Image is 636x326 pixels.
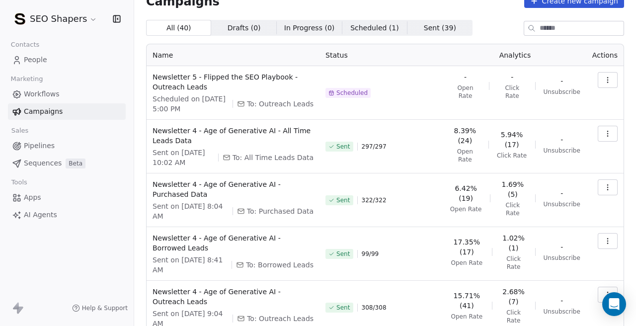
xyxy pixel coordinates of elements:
span: Help & Support [82,304,128,312]
th: Actions [586,44,624,66]
span: 17.35% (17) [450,237,483,257]
button: SEO Shapers [12,10,99,27]
a: Campaigns [8,103,126,120]
span: 6.42% (19) [450,183,482,203]
span: Sequences [24,158,62,168]
span: AI Agents [24,210,57,220]
a: Apps [8,189,126,206]
a: SequencesBeta [8,155,126,171]
span: Sent on [DATE] 8:04 AM [153,201,229,221]
span: 308 / 308 [362,304,387,312]
span: Workflows [24,89,60,99]
th: Status [319,44,444,66]
span: Unsubscribe [544,254,580,262]
span: 1.69% (5) [498,179,527,199]
span: Tools [7,175,31,190]
span: Newsletter 4 - Age of Generative AI - Purchased Data [153,179,314,199]
span: To: All Time Leads Data [233,153,314,163]
span: Contacts [6,37,44,52]
span: Scheduled [336,89,368,97]
span: Pipelines [24,141,55,151]
span: 322 / 322 [362,196,387,204]
span: Sent on [DATE] 8:41 AM [153,255,228,275]
span: Sent [336,143,350,151]
span: Open Rate [451,259,482,267]
span: 8.39% (24) [450,126,480,146]
span: 1.02% (1) [500,233,527,253]
span: Sent [336,250,350,258]
span: Sent [336,196,350,204]
span: Open Rate [450,84,481,100]
span: Open Rate [450,148,480,163]
span: Apps [24,192,41,203]
span: In Progress ( 0 ) [284,23,335,33]
span: 5.94% (17) [496,130,527,150]
span: 2.68% (7) [500,287,527,307]
span: Sent ( 39 ) [424,23,456,33]
span: - [560,188,563,198]
span: - [560,76,563,86]
a: AI Agents [8,207,126,223]
span: Sent on [DATE] 10:02 AM [153,148,214,167]
span: Newsletter 4 - Age of Generative AI - Outreach Leads [153,287,314,307]
span: Open Rate [451,313,482,321]
img: SEO-Shapers-Favicon.png [14,13,26,25]
span: Unsubscribe [544,147,580,155]
a: Pipelines [8,138,126,154]
th: Analytics [444,44,586,66]
span: Marketing [6,72,47,86]
a: People [8,52,126,68]
span: Scheduled ( 1 ) [350,23,399,33]
span: 99 / 99 [362,250,379,258]
span: - [560,296,563,306]
span: Campaigns [24,106,63,117]
span: 15.71% (41) [450,291,483,311]
span: Unsubscribe [544,200,580,208]
a: Help & Support [72,304,128,312]
span: Sales [7,123,33,138]
span: Newsletter 4 - Age of Generative AI - Borrowed Leads [153,233,314,253]
span: Click Rate [497,84,527,100]
span: Newsletter 5 - Flipped the SEO Playbook - Outreach Leads [153,72,314,92]
a: Workflows [8,86,126,102]
span: Newsletter 4 - Age of Generative AI - All Time Leads Data [153,126,314,146]
span: - [560,242,563,252]
span: SEO Shapers [30,12,87,25]
span: Scheduled on [DATE] 5:00 PM [153,94,229,114]
span: Click Rate [497,152,527,160]
span: Unsubscribe [544,308,580,316]
span: People [24,55,47,65]
span: To: Purchased Data [247,206,314,216]
span: - [560,135,563,145]
span: Click Rate [500,255,527,271]
span: Click Rate [500,309,527,325]
span: To: Outreach Leads [247,99,314,109]
span: To: Outreach Leads [247,314,314,324]
span: 297 / 297 [362,143,387,151]
span: Sent [336,304,350,312]
div: Open Intercom Messenger [602,292,626,316]
span: Click Rate [498,201,527,217]
th: Name [147,44,319,66]
span: Open Rate [450,205,482,213]
span: Drafts ( 0 ) [228,23,261,33]
span: Unsubscribe [544,88,580,96]
span: - [511,72,513,82]
span: Beta [66,159,85,168]
span: - [464,72,467,82]
span: To: Borrowed Leads [246,260,314,270]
